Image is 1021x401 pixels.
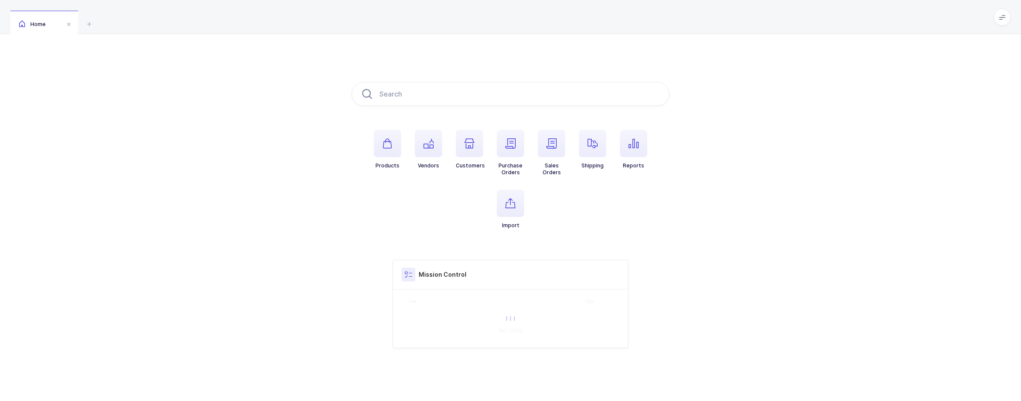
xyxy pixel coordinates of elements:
[352,82,669,106] input: Search
[538,130,565,176] button: SalesOrders
[579,130,606,169] button: Shipping
[419,270,466,279] h3: Mission Control
[19,21,46,27] span: Home
[456,130,485,169] button: Customers
[497,190,524,229] button: Import
[415,130,442,169] button: Vendors
[374,130,401,169] button: Products
[497,130,524,176] button: PurchaseOrders
[620,130,647,169] button: Reports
